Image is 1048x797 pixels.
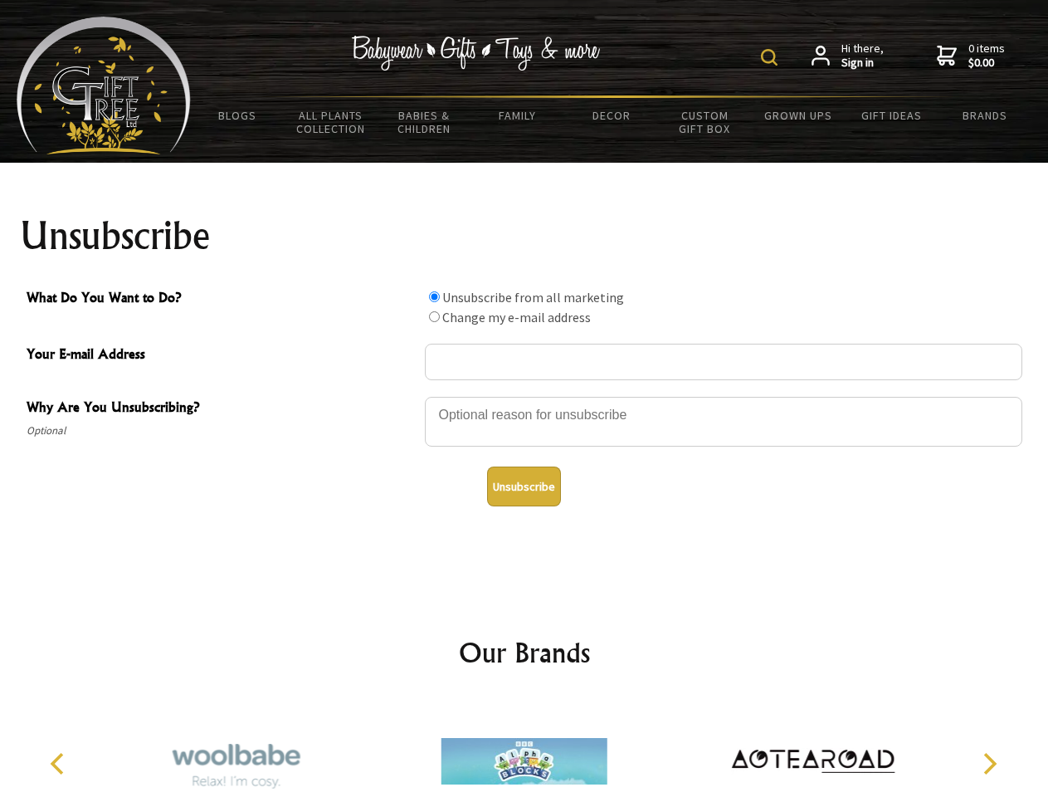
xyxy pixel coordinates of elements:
[968,41,1005,71] span: 0 items
[471,98,565,133] a: Family
[751,98,845,133] a: Grown Ups
[487,467,561,506] button: Unsubscribe
[27,287,417,311] span: What Do You Want to Do?
[191,98,285,133] a: BLOGS
[429,311,440,322] input: What Do You Want to Do?
[27,397,417,421] span: Why Are You Unsubscribing?
[841,56,884,71] strong: Sign in
[845,98,938,133] a: Gift Ideas
[658,98,752,146] a: Custom Gift Box
[20,216,1029,256] h1: Unsubscribe
[425,397,1022,447] textarea: Why Are You Unsubscribing?
[442,309,591,325] label: Change my e-mail address
[27,344,417,368] span: Your E-mail Address
[564,98,658,133] a: Decor
[937,42,1005,71] a: 0 items$0.00
[442,289,624,306] label: Unsubscribe from all marketing
[378,98,471,146] a: Babies & Children
[812,42,884,71] a: Hi there,Sign in
[761,49,777,66] img: product search
[352,36,601,71] img: Babywear - Gifts - Toys & more
[968,56,1005,71] strong: $0.00
[27,421,417,441] span: Optional
[33,633,1016,672] h2: Our Brands
[938,98,1032,133] a: Brands
[285,98,378,146] a: All Plants Collection
[429,291,440,302] input: What Do You Want to Do?
[425,344,1022,380] input: Your E-mail Address
[17,17,191,154] img: Babyware - Gifts - Toys and more...
[841,42,884,71] span: Hi there,
[41,746,78,782] button: Previous
[971,746,1007,782] button: Next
